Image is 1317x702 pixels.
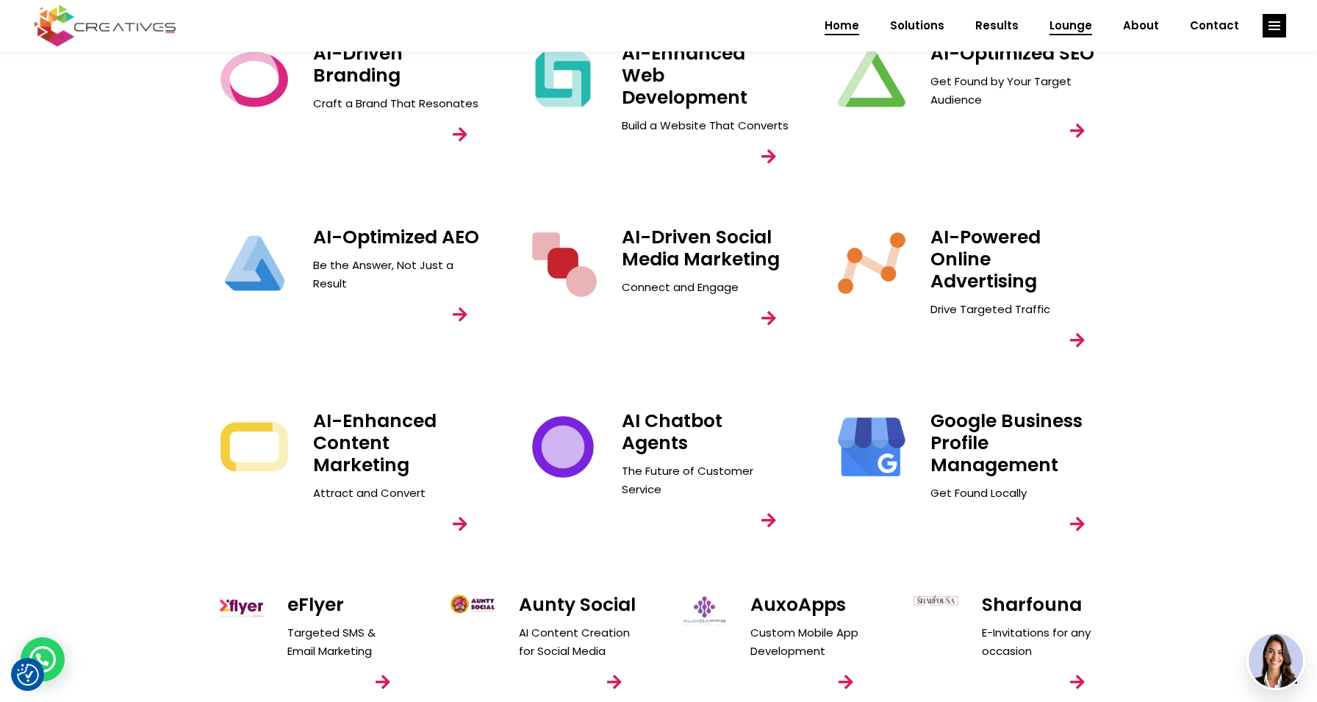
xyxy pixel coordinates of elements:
a: link [1263,14,1286,37]
span: Lounge [1049,7,1092,45]
div: WhatsApp contact [21,637,65,681]
a: Google Business Profile Management [930,408,1083,478]
a: Aunty Social [519,592,636,617]
a: link [748,298,789,339]
img: Creatives | Home [218,410,291,484]
span: Solutions [890,7,944,45]
a: AI-Driven Social Media Marketing [622,224,780,272]
a: AI-Driven Branding [313,40,403,88]
img: Creatives | Home [218,226,291,300]
a: link [439,294,481,335]
a: AuxoApps [750,592,846,617]
a: Solutions [875,7,960,45]
p: Attract and Convert [313,484,482,502]
p: Be the Answer, Not Just a Result [313,256,482,293]
a: AI Chatbot Agents [622,408,722,456]
img: agent [1249,634,1303,688]
p: Custom Mobile App Development [750,623,868,660]
img: Creatives | Home [681,594,728,628]
img: Creatives | Home [526,43,600,116]
p: Targeted SMS & Email Marketing [287,623,405,660]
p: AI Content Creation for Social Media [519,623,636,660]
a: Lounge [1034,7,1108,45]
p: Get Found Locally [930,484,1099,502]
a: AI-Enhanced Web Development [622,40,747,110]
img: Creatives | Home [218,594,265,622]
img: Creatives | Home [835,43,908,116]
p: Build a Website That Converts [622,116,791,135]
a: link [439,504,481,545]
a: link [748,136,789,177]
span: About [1123,7,1159,45]
p: Connect and Engage [622,278,791,296]
a: eFlyer [287,592,344,617]
p: Craft a Brand That Resonates [313,94,482,112]
a: AI-Optimized AEO [313,224,479,250]
a: link [1057,504,1098,545]
img: Creatives | Home [835,226,908,300]
img: Creatives | Home [218,43,291,116]
p: E-Invitations for any occasion [982,623,1099,660]
img: Creatives | Home [912,594,960,607]
a: AI-Enhanced Content Marketing [313,408,437,478]
p: Drive Targeted Traffic [930,300,1099,318]
span: Results [975,7,1019,45]
a: Home [809,7,875,45]
img: Creatives|Home [17,664,39,686]
button: Consent Preferences [17,664,39,686]
a: link [439,114,481,155]
span: Contact [1190,7,1239,45]
img: Creatives | Home [449,594,497,615]
a: About [1108,7,1174,45]
a: Sharfouna [982,592,1082,617]
a: link [748,500,789,541]
a: link [1057,320,1098,361]
img: Creatives [31,3,179,49]
p: The Future of Customer Service [622,462,791,498]
img: Creatives | Home [526,410,600,484]
a: AI-Powered Online Advertising [930,224,1041,294]
span: Home [825,7,859,45]
img: Creatives | Home [526,226,600,300]
a: link [1057,110,1098,151]
a: AI-Optimized SEO [930,40,1094,66]
a: Results [960,7,1034,45]
p: Get Found by Your Target Audience [930,72,1099,109]
img: Creatives | Home [835,410,908,484]
a: Contact [1174,7,1255,45]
